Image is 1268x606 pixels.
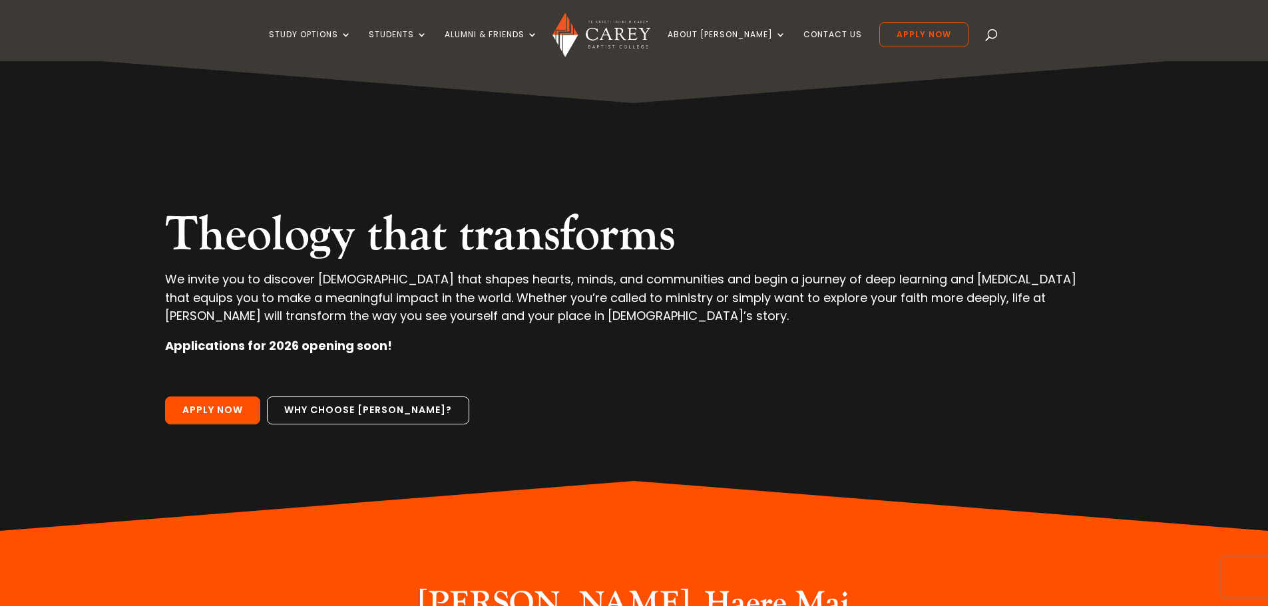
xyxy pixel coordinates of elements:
a: Why choose [PERSON_NAME]? [267,396,469,424]
a: Apply Now [879,22,968,47]
a: Contact Us [803,30,862,61]
h2: Theology that transforms [165,206,1102,270]
a: Apply Now [165,396,260,424]
strong: Applications for 2026 opening soon! [165,337,392,354]
a: Students [369,30,427,61]
p: We invite you to discover [DEMOGRAPHIC_DATA] that shapes hearts, minds, and communities and begin... [165,270,1102,337]
a: Alumni & Friends [445,30,538,61]
a: About [PERSON_NAME] [668,30,786,61]
a: Study Options [269,30,351,61]
img: Carey Baptist College [552,13,650,57]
